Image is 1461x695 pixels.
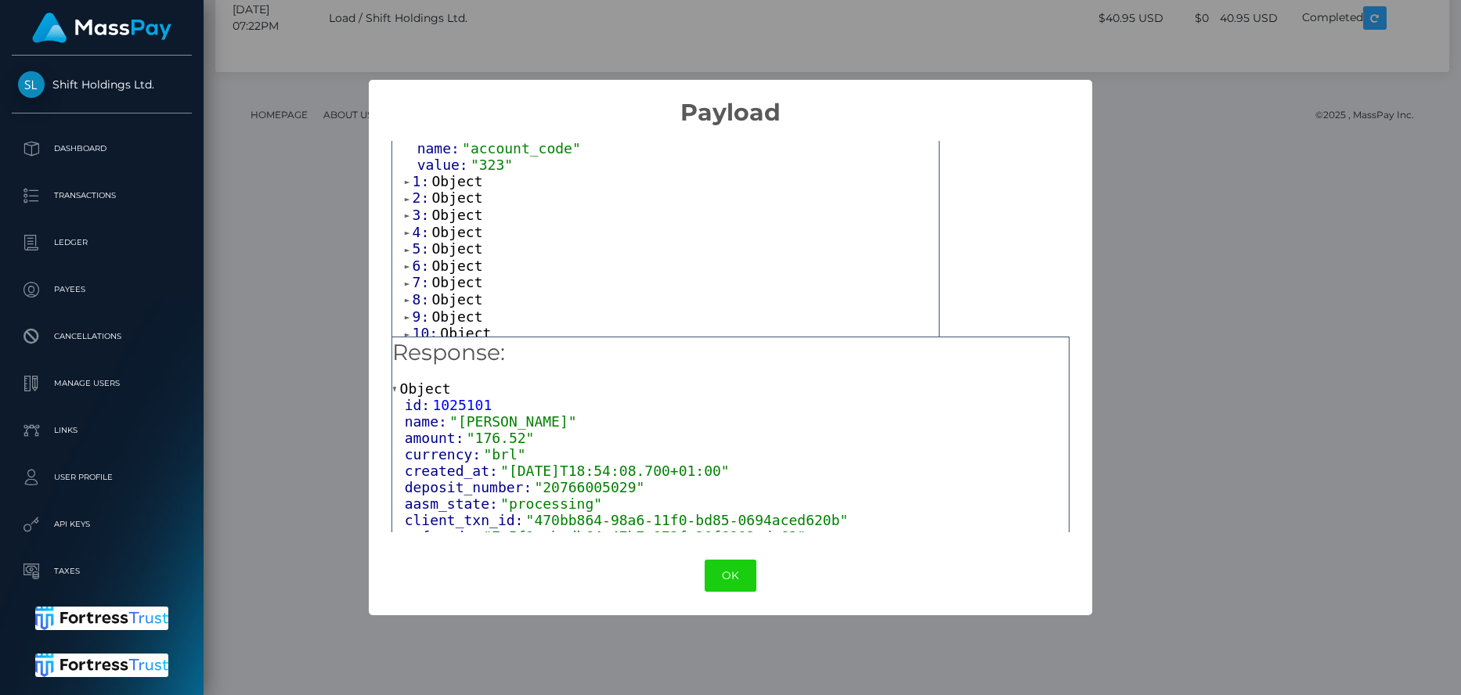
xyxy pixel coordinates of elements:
span: name: [417,140,462,157]
span: client_txn_id: [405,512,526,528]
span: "470bb864-98a6-11f0-bd85-0694aced620b" [526,512,849,528]
span: Object [431,308,482,325]
span: 3: [413,207,432,223]
span: aasm_state: [405,495,500,512]
span: 4: [413,224,432,240]
span: 10: [413,325,441,341]
span: Object [431,189,482,206]
span: Object [431,240,482,257]
p: Transactions [18,184,186,207]
span: Object [431,173,482,189]
span: id: [405,397,433,413]
p: Manage Users [18,372,186,395]
span: "20766005029" [534,479,644,495]
span: 8: [413,291,432,308]
span: Object [431,291,482,308]
p: Dashboard [18,137,186,160]
span: Object [431,257,482,274]
span: created_at: [405,463,500,479]
span: Object [400,380,451,397]
span: Object [431,207,482,223]
span: "176.52" [467,430,535,446]
span: "323" [471,157,513,173]
span: 9: [413,308,432,325]
p: Ledger [18,231,186,254]
p: Taxes [18,560,186,583]
p: Cancellations [18,325,186,348]
img: MassPay Logo [32,13,171,43]
span: 1: [413,173,432,189]
button: OK [705,560,756,592]
span: 1025101 [432,397,492,413]
span: "[DATE]T18:54:08.700+01:00" [500,463,730,479]
span: Shift Holdings Ltd. [12,77,192,92]
span: Object [431,274,482,290]
span: currency: [405,446,484,463]
span: "7c5f1eab-db64-47b7-973f-20f6902cdc63" [483,528,806,545]
span: "brl" [483,446,525,463]
p: User Profile [18,466,186,489]
span: Object [440,325,491,341]
p: Links [18,419,186,442]
img: Fortress Trust [35,654,169,677]
span: name: [405,413,449,430]
span: 2: [413,189,432,206]
span: amount: [405,430,467,446]
span: 6: [413,257,432,274]
img: Fortress Trust [35,607,169,630]
span: "account_code" [462,140,581,157]
span: ref_code: [405,528,484,545]
span: deposit_number: [405,479,535,495]
span: 7: [413,274,432,290]
span: "processing" [500,495,602,512]
span: "[PERSON_NAME]" [449,413,577,430]
span: Object [431,224,482,240]
span: 5: [413,240,432,257]
h5: Response: [392,337,1070,369]
span: value: [417,157,471,173]
p: API Keys [18,513,186,536]
p: Payees [18,278,186,301]
img: Shift Holdings Ltd. [18,71,45,98]
h2: Payload [369,80,1092,127]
